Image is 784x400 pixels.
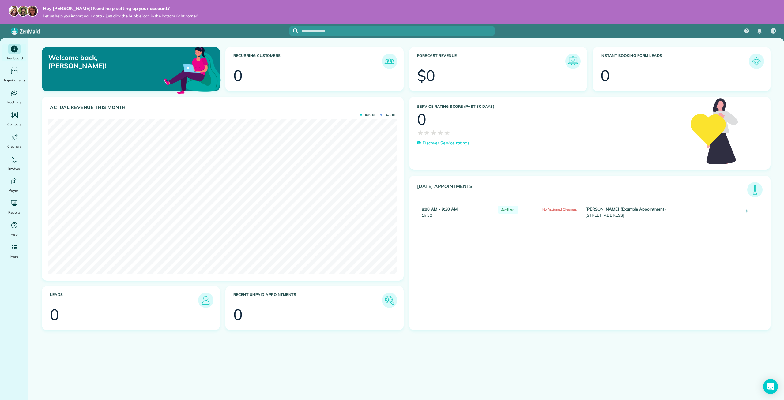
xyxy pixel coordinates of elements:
[11,231,18,237] span: Help
[417,68,435,83] div: $0
[417,202,495,222] td: 1h 30
[9,187,20,193] span: Payroll
[233,68,243,83] div: 0
[7,99,21,105] span: Bookings
[763,379,778,394] div: Open Intercom Messenger
[9,6,20,17] img: maria-72a9807cf96188c08ef61303f053569d2e2a8a1cde33d635c8a3ac13582a053d.jpg
[498,206,518,214] span: Active
[7,121,21,127] span: Contacts
[601,54,749,69] h3: Instant Booking Form Leads
[50,307,59,322] div: 0
[417,104,685,109] h3: Service Rating score (past 30 days)
[417,127,424,138] span: ★
[233,307,243,322] div: 0
[2,44,26,61] a: Dashboard
[3,77,25,83] span: Appointments
[50,105,397,110] h3: Actual Revenue this month
[8,209,21,215] span: Reports
[586,207,666,211] strong: [PERSON_NAME] (Example Appointment)
[749,184,761,196] img: icon_todays_appointments-901f7ab196bb0bea1936b74009e4eb5ffbc2d2711fa7634e0d609ed5ef32b18b.png
[2,110,26,127] a: Contacts
[2,198,26,215] a: Reports
[567,55,579,67] img: icon_forecast_revenue-8c13a41c7ed35a8dcfafea3cbb826a0462acb37728057bba2d056411b612bbbe.png
[43,13,198,19] span: Let us help you import your data - just click the bubble icon in the bottom right corner!
[771,29,775,34] span: TT
[43,6,198,12] strong: Hey [PERSON_NAME]! Need help setting up your account?
[233,54,382,69] h3: Recurring Customers
[2,132,26,149] a: Cleaners
[200,294,212,306] img: icon_leads-1bed01f49abd5b7fead27621c3d59655bb73ed531f8eeb49469d10e621d6b896.png
[7,143,21,149] span: Cleaners
[437,127,444,138] span: ★
[444,127,450,138] span: ★
[2,154,26,171] a: Invoices
[383,55,396,67] img: icon_recurring_customers-cf858462ba22bcd05b5a5880d41d6543d210077de5bb9ebc9590e49fd87d84ed.png
[380,113,395,116] span: [DATE]
[423,140,469,146] p: Discover Service ratings
[2,176,26,193] a: Payroll
[2,220,26,237] a: Help
[542,207,576,211] span: No Assigned Cleaners
[293,28,298,33] svg: Focus search
[417,140,469,146] a: Discover Service ratings
[601,68,610,83] div: 0
[18,6,29,17] img: jorge-587dff0eeaa6aab1f244e6dc62b8924c3b6ad411094392a53c71c6c4a576187d.jpg
[383,294,396,306] img: icon_unpaid_appointments-47b8ce3997adf2238b356f14209ab4cced10bd1f174958f3ca8f1d0dd7fffeee.png
[417,112,426,127] div: 0
[417,54,565,69] h3: Forecast Revenue
[360,113,375,116] span: [DATE]
[233,293,382,308] h3: Recent unpaid appointments
[417,184,748,197] h3: [DATE] Appointments
[10,253,18,260] span: More
[422,207,458,211] strong: 8:00 AM - 9:30 AM
[753,24,766,38] div: Notifications
[27,6,38,17] img: michelle-19f622bdf1676172e81f8f8fba1fb50e276960ebfe0243fe18214015130c80e4.jpg
[6,55,23,61] span: Dashboard
[289,28,298,33] button: Focus search
[48,54,164,70] p: Welcome back, [PERSON_NAME]!
[50,293,198,308] h3: Leads
[424,127,430,138] span: ★
[163,40,222,99] img: dashboard_welcome-42a62b7d889689a78055ac9021e634bf52bae3f8056760290aed330b23ab8690.png
[8,165,21,171] span: Invoices
[2,88,26,105] a: Bookings
[430,127,437,138] span: ★
[739,24,784,38] nav: Main
[750,55,763,67] img: icon_form_leads-04211a6a04a5b2264e4ee56bc0799ec3eb69b7e499cbb523a139df1d13a81ae0.png
[2,66,26,83] a: Appointments
[584,202,741,222] td: [STREET_ADDRESS]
